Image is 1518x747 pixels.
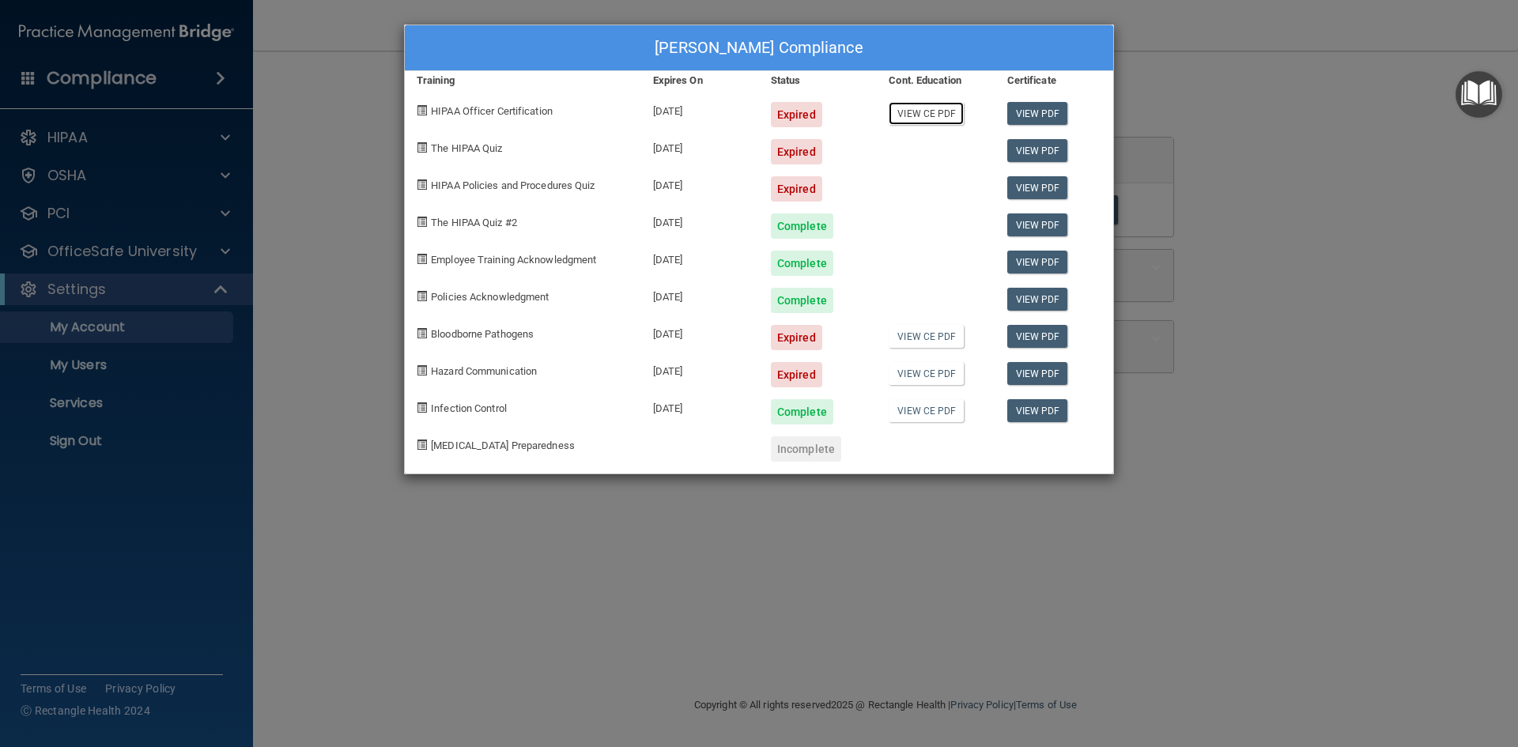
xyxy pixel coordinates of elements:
[889,325,964,348] a: View CE PDF
[641,276,759,313] div: [DATE]
[641,239,759,276] div: [DATE]
[771,213,833,239] div: Complete
[771,139,822,164] div: Expired
[771,399,833,424] div: Complete
[641,164,759,202] div: [DATE]
[771,176,822,202] div: Expired
[431,440,575,451] span: [MEDICAL_DATA] Preparedness
[641,127,759,164] div: [DATE]
[877,71,995,90] div: Cont. Education
[889,399,964,422] a: View CE PDF
[1007,362,1068,385] a: View PDF
[995,71,1113,90] div: Certificate
[1007,325,1068,348] a: View PDF
[641,313,759,350] div: [DATE]
[641,71,759,90] div: Expires On
[405,71,641,90] div: Training
[641,90,759,127] div: [DATE]
[1007,102,1068,125] a: View PDF
[1007,251,1068,274] a: View PDF
[889,362,964,385] a: View CE PDF
[1007,288,1068,311] a: View PDF
[1007,399,1068,422] a: View PDF
[1244,635,1499,698] iframe: Drift Widget Chat Controller
[431,142,502,154] span: The HIPAA Quiz
[641,350,759,387] div: [DATE]
[431,179,595,191] span: HIPAA Policies and Procedures Quiz
[431,217,517,228] span: The HIPAA Quiz #2
[431,291,549,303] span: Policies Acknowledgment
[889,102,964,125] a: View CE PDF
[771,251,833,276] div: Complete
[771,325,822,350] div: Expired
[1007,139,1068,162] a: View PDF
[431,365,537,377] span: Hazard Communication
[771,102,822,127] div: Expired
[431,254,596,266] span: Employee Training Acknowledgment
[771,436,841,462] div: Incomplete
[405,25,1113,71] div: [PERSON_NAME] Compliance
[431,105,553,117] span: HIPAA Officer Certification
[771,288,833,313] div: Complete
[759,71,877,90] div: Status
[641,202,759,239] div: [DATE]
[641,387,759,424] div: [DATE]
[1007,176,1068,199] a: View PDF
[1456,71,1502,118] button: Open Resource Center
[1007,213,1068,236] a: View PDF
[771,362,822,387] div: Expired
[431,328,534,340] span: Bloodborne Pathogens
[431,402,507,414] span: Infection Control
